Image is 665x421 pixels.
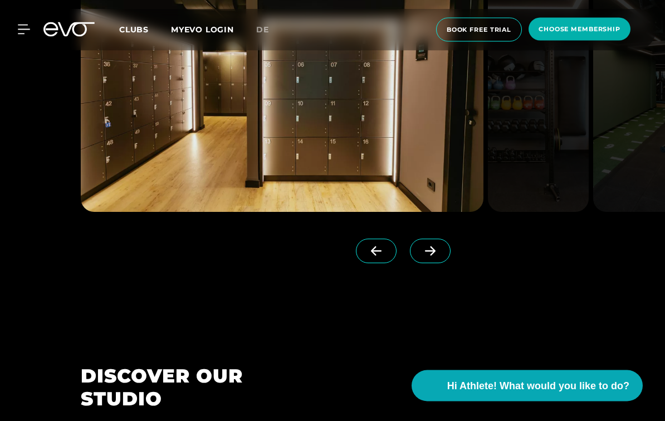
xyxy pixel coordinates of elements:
[539,25,620,34] span: choose membership
[525,18,634,42] a: choose membership
[119,24,171,35] a: Clubs
[433,18,525,42] a: book free trial
[256,25,269,35] span: de
[81,365,317,411] h2: DISCOVER OUR STUDIO
[171,25,234,35] a: MYEVO LOGIN
[447,379,629,394] span: Hi Athlete! What would you like to do?
[412,370,643,401] button: Hi Athlete! What would you like to do?
[447,25,511,35] span: book free trial
[119,25,149,35] span: Clubs
[256,23,282,36] a: de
